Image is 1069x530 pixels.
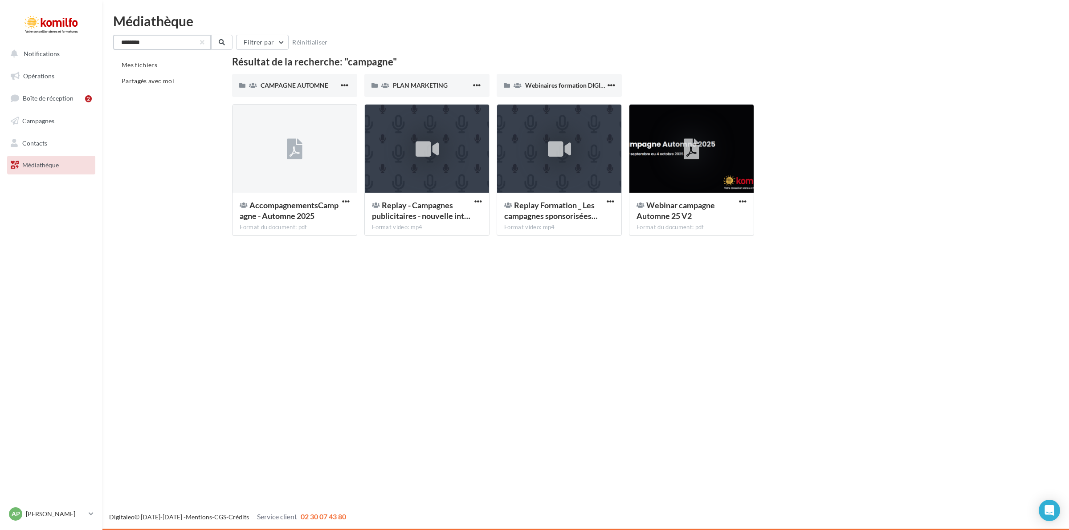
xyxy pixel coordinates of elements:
span: Replay - Campagnes publicitaires - nouvelle interface Digitaleo [372,200,470,221]
span: Partagés avec moi [122,77,174,85]
span: PLAN MARKETING [393,81,448,89]
div: Format video: mp4 [504,223,614,231]
span: Notifications [24,50,60,57]
div: Format du document: pdf [637,223,747,231]
span: Replay Formation _ Les campagnes sponsorisées pour booster votre visibilité locale (2023) [504,200,598,221]
button: Filtrer par [236,35,289,50]
span: Webinar campagne Automne 25 V2 [637,200,715,221]
span: Médiathèque [22,161,59,169]
a: Contacts [5,134,97,153]
div: Résultat de la recherche: "campagne" [232,57,1019,67]
div: Format video: mp4 [372,223,482,231]
span: AccompagnementsCampagne - Automne 2025 [240,200,339,221]
a: Digitaleo [109,513,135,521]
span: Mes fichiers [122,61,157,69]
span: AP [12,510,20,518]
p: [PERSON_NAME] [26,510,85,518]
div: 2 [85,95,92,102]
a: AP [PERSON_NAME] [7,506,95,522]
span: Campagnes [22,117,54,125]
div: Médiathèque [113,14,1058,28]
a: CGS [214,513,226,521]
div: Open Intercom Messenger [1039,500,1060,521]
a: Médiathèque [5,156,97,174]
a: Mentions [186,513,212,521]
span: CAMPAGNE AUTOMNE [261,81,328,89]
a: Boîte de réception2 [5,89,97,108]
span: Opérations [23,72,54,80]
span: 02 30 07 43 80 [301,512,346,521]
a: Crédits [228,513,249,521]
span: Contacts [22,139,47,146]
a: Campagnes [5,112,97,130]
span: Webinaires formation DIGITALEO [525,81,620,89]
button: Notifications [5,45,94,63]
a: Opérations [5,67,97,85]
span: © [DATE]-[DATE] - - - [109,513,346,521]
span: Boîte de réception [23,94,73,102]
span: Service client [257,512,297,521]
button: Réinitialiser [289,37,331,48]
div: Format du document: pdf [240,223,350,231]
